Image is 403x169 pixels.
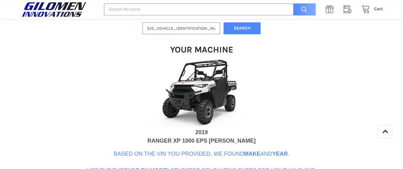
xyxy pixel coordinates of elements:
[104,3,315,16] input: Search the store
[378,124,392,138] a: Top of Page
[147,137,256,145] div: RANGER XP 1000 EPS [PERSON_NAME]
[170,44,233,55] h1: Your Machine
[244,151,260,157] b: Make
[195,128,208,137] div: 2019
[358,5,383,13] a: Cart
[139,58,264,128] img: VIN Image
[224,22,261,34] button: Search
[374,6,383,11] span: Cart
[20,2,88,17] img: GILOMEN INNOVATIONS
[272,151,288,157] b: Year
[290,3,315,16] input: Search
[143,22,220,34] input: Enter VIN of your machine
[20,2,97,17] a: GILOMEN INNOVATIONS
